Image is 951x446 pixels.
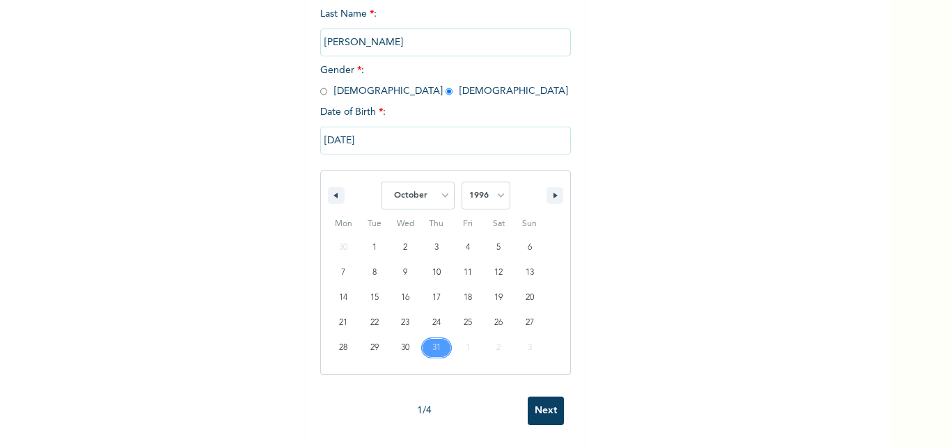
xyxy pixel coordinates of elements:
span: 7 [341,260,345,285]
span: Wed [390,213,421,235]
span: 20 [526,285,534,310]
span: 17 [432,285,441,310]
span: 26 [494,310,503,335]
button: 5 [483,235,514,260]
button: 18 [452,285,483,310]
span: 1 [372,235,377,260]
div: 1 / 4 [320,404,528,418]
button: 25 [452,310,483,335]
button: 2 [390,235,421,260]
span: Gender : [DEMOGRAPHIC_DATA] [DEMOGRAPHIC_DATA] [320,65,568,96]
button: 22 [359,310,391,335]
span: 27 [526,310,534,335]
span: 16 [401,285,409,310]
button: 3 [421,235,453,260]
span: 2 [403,235,407,260]
span: 12 [494,260,503,285]
button: 11 [452,260,483,285]
button: 21 [328,310,359,335]
button: 27 [514,310,545,335]
span: 19 [494,285,503,310]
span: 4 [466,235,470,260]
button: 28 [328,335,359,360]
span: 5 [496,235,501,260]
span: 22 [370,310,379,335]
span: 10 [432,260,441,285]
button: 1 [359,235,391,260]
span: 13 [526,260,534,285]
button: 8 [359,260,391,285]
span: 18 [464,285,472,310]
button: 15 [359,285,391,310]
span: Sun [514,213,545,235]
span: 25 [464,310,472,335]
button: 4 [452,235,483,260]
span: Tue [359,213,391,235]
button: 19 [483,285,514,310]
button: 30 [390,335,421,360]
input: Enter your last name [320,29,571,56]
button: 10 [421,260,453,285]
span: 28 [339,335,347,360]
button: 13 [514,260,545,285]
span: 8 [372,260,377,285]
button: 7 [328,260,359,285]
span: Last Name : [320,9,571,47]
button: 6 [514,235,545,260]
button: 20 [514,285,545,310]
span: 6 [528,235,532,260]
span: 11 [464,260,472,285]
span: 29 [370,335,379,360]
button: 14 [328,285,359,310]
button: 31 [421,335,453,360]
button: 29 [359,335,391,360]
button: 17 [421,285,453,310]
span: 24 [432,310,441,335]
button: 16 [390,285,421,310]
span: Fri [452,213,483,235]
span: Date of Birth : [320,105,386,120]
input: DD-MM-YYYY [320,127,571,154]
button: 24 [421,310,453,335]
span: 15 [370,285,379,310]
input: Next [528,397,564,425]
span: Mon [328,213,359,235]
span: 31 [432,335,441,360]
button: 23 [390,310,421,335]
span: 21 [339,310,347,335]
span: Sat [483,213,514,235]
button: 12 [483,260,514,285]
span: 3 [434,235,439,260]
span: 9 [403,260,407,285]
button: 9 [390,260,421,285]
span: 23 [401,310,409,335]
button: 26 [483,310,514,335]
span: Thu [421,213,453,235]
span: 14 [339,285,347,310]
span: 30 [401,335,409,360]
